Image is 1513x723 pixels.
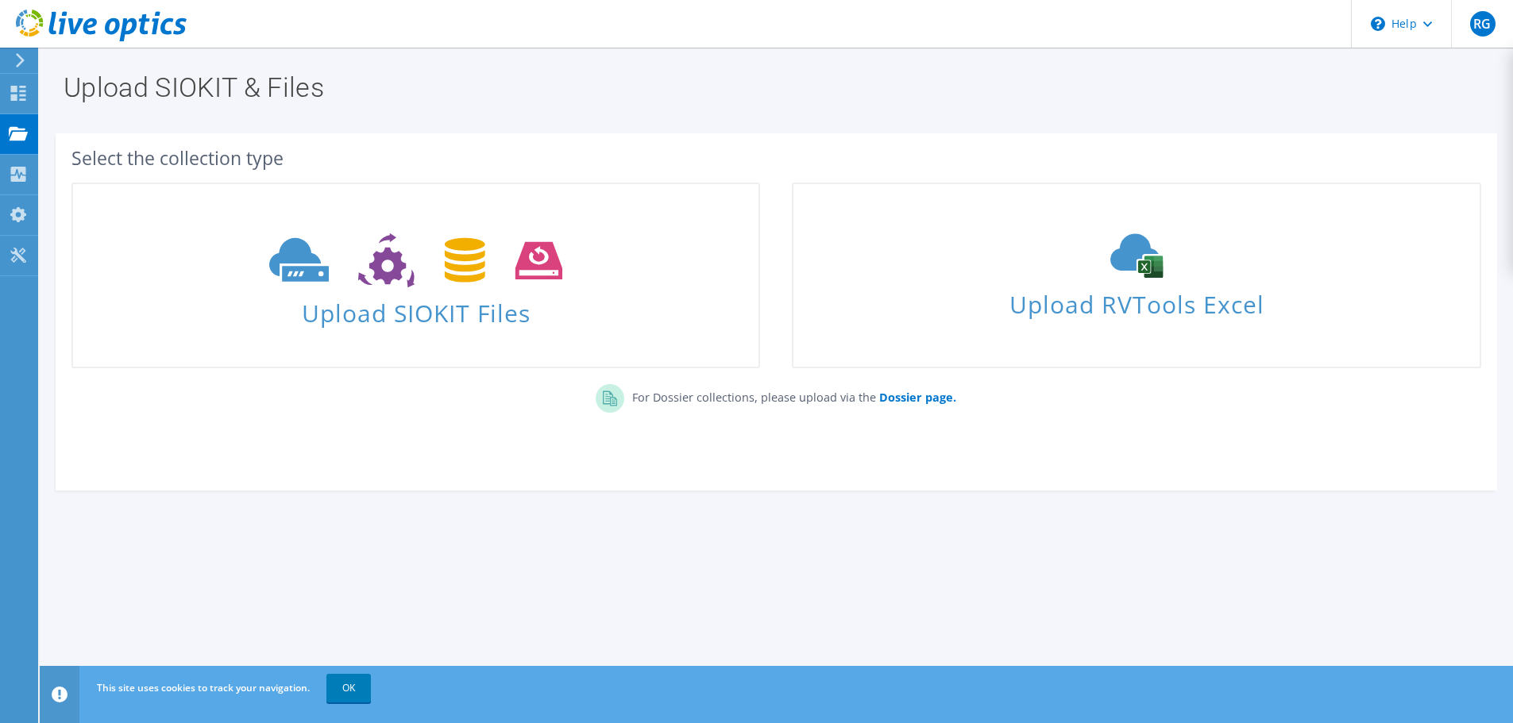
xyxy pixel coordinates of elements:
[792,183,1480,368] a: Upload RVTools Excel
[793,283,1479,317] span: Upload RVTools Excel
[1470,11,1496,37] span: RG
[64,74,1481,101] h1: Upload SIOKIT & Files
[876,390,956,405] a: Dossier page.
[97,681,310,694] span: This site uses cookies to track your navigation.
[326,674,371,702] a: OK
[1371,17,1385,31] svg: \n
[624,384,956,406] p: For Dossier collections, please upload via the
[73,291,758,325] span: Upload SIOKIT Files
[71,149,1481,167] div: Select the collection type
[879,390,956,405] b: Dossier page.
[71,183,760,368] a: Upload SIOKIT Files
